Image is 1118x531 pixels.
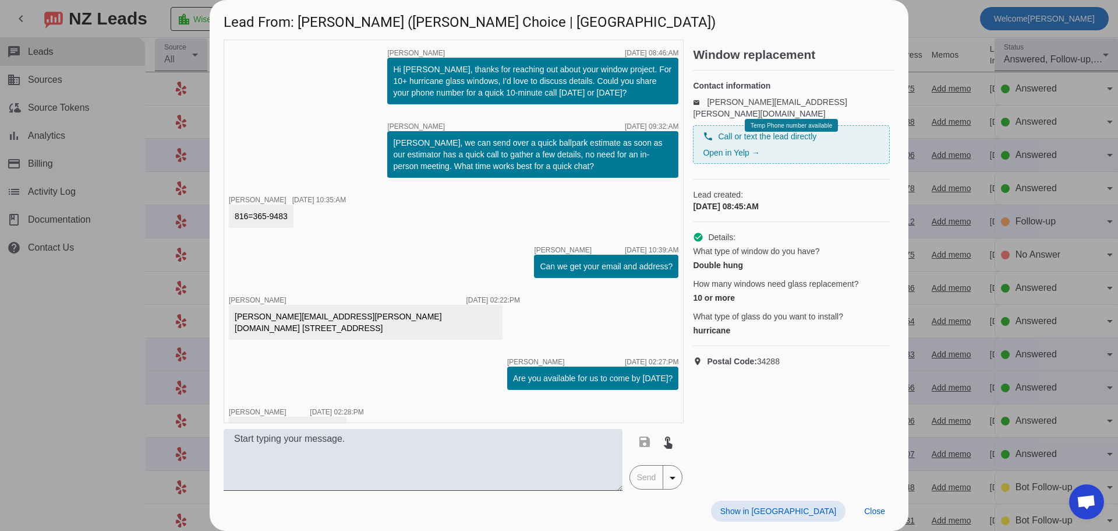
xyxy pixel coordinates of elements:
[235,311,497,334] div: [PERSON_NAME][EMAIL_ADDRESS][PERSON_NAME][DOMAIN_NAME] [STREET_ADDRESS]
[513,372,673,384] div: Are you available for us to come by [DATE]?
[387,50,445,57] span: [PERSON_NAME]
[310,409,363,416] div: [DATE] 02:28:PM
[693,357,707,366] mat-icon: location_on
[751,122,832,129] span: Temp Phone number available
[229,296,286,304] span: [PERSON_NAME]
[693,245,819,257] span: What type of window do you have?
[393,137,673,172] div: [PERSON_NAME], we can send over a quick ballpark estimate as soon as our estimator has a quick ca...
[693,97,847,118] a: [PERSON_NAME][EMAIL_ADDRESS][PERSON_NAME][DOMAIN_NAME]
[666,471,680,485] mat-icon: arrow_drop_down
[864,507,885,516] span: Close
[711,501,845,522] button: Show in [GEOGRAPHIC_DATA]
[703,148,759,157] a: Open in Yelp →
[693,99,707,105] mat-icon: email
[540,261,673,272] div: Can we get your email and address?
[693,259,890,271] div: Double hung
[292,196,346,203] div: [DATE] 10:35:AM
[693,232,703,242] mat-icon: check_circle
[693,311,843,322] span: What type of glass do you want to install?
[625,247,678,254] div: [DATE] 10:39:AM
[466,297,520,304] div: [DATE] 02:22:PM
[693,201,890,212] div: [DATE] 08:45:AM
[229,196,286,204] span: [PERSON_NAME]
[708,231,735,243] span: Details:
[625,123,678,130] div: [DATE] 09:32:AM
[625,358,678,365] div: [DATE] 02:27:PM
[1069,484,1104,519] div: Open chat
[855,501,894,522] button: Close
[625,50,678,57] div: [DATE] 08:46:AM
[235,210,288,222] div: 816=365-9483
[229,408,286,416] span: [PERSON_NAME]
[693,49,894,61] h2: Window replacement
[387,123,445,130] span: [PERSON_NAME]
[718,131,816,142] span: Call or text the lead directly
[507,358,565,365] span: [PERSON_NAME]
[707,356,780,367] span: 34288
[393,64,673,99] div: Hi [PERSON_NAME], thanks for reaching out about your window project. For 10+ hurricane glass wind...
[703,131,713,142] mat-icon: phone
[693,292,890,304] div: 10 or more
[534,247,592,254] span: [PERSON_NAME]
[693,278,858,290] span: How many windows need glass replacement?
[661,435,675,449] mat-icon: touch_app
[720,507,836,516] span: Show in [GEOGRAPHIC_DATA]
[707,357,757,366] strong: Postal Code:
[693,80,890,92] h4: Contact information
[693,189,890,201] span: Lead created:
[693,325,890,336] div: hurricane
